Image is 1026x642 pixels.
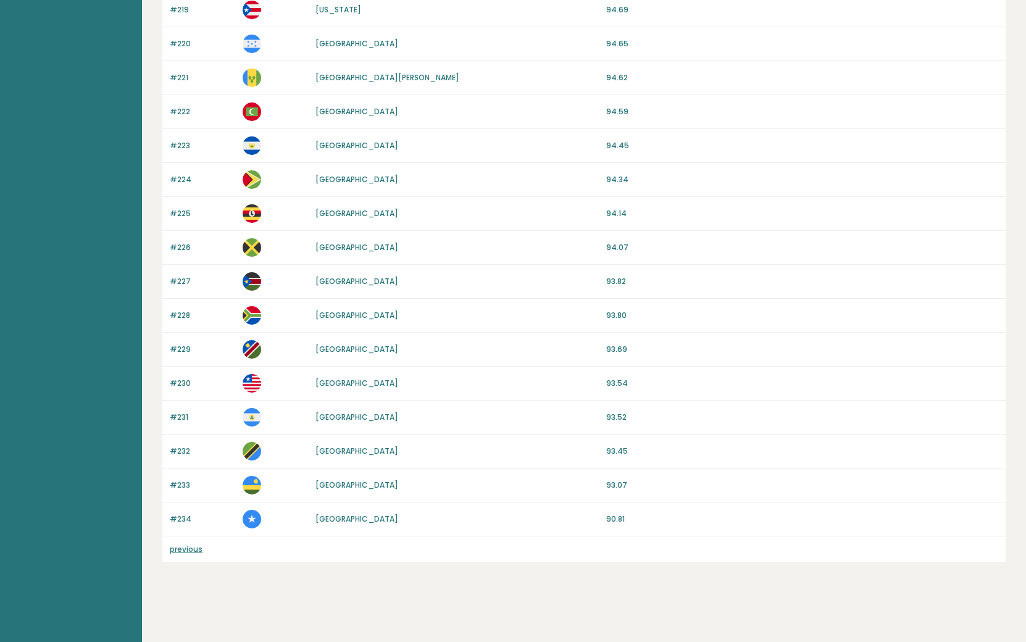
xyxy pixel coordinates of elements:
[315,38,398,49] a: [GEOGRAPHIC_DATA]
[243,1,261,19] img: pr.svg
[315,310,398,320] a: [GEOGRAPHIC_DATA]
[243,374,261,393] img: lr.svg
[170,514,235,525] p: #234
[170,412,235,423] p: #231
[243,102,261,121] img: mv.svg
[243,306,261,325] img: za.svg
[170,4,235,15] p: #219
[606,412,998,423] p: 93.52
[243,204,261,223] img: ug.svg
[315,480,398,490] a: [GEOGRAPHIC_DATA]
[315,106,398,117] a: [GEOGRAPHIC_DATA]
[315,242,398,252] a: [GEOGRAPHIC_DATA]
[243,476,261,494] img: rw.svg
[243,136,261,155] img: sv.svg
[315,344,398,354] a: [GEOGRAPHIC_DATA]
[170,446,235,457] p: #232
[315,4,361,15] a: [US_STATE]
[606,446,998,457] p: 93.45
[315,378,398,388] a: [GEOGRAPHIC_DATA]
[606,174,998,185] p: 94.34
[606,140,998,151] p: 94.45
[170,242,235,253] p: #226
[606,378,998,389] p: 93.54
[606,480,998,491] p: 93.07
[243,69,261,87] img: vc.svg
[606,344,998,355] p: 93.69
[606,514,998,525] p: 90.81
[606,38,998,49] p: 94.65
[170,378,235,389] p: #230
[606,208,998,219] p: 94.14
[315,140,398,151] a: [GEOGRAPHIC_DATA]
[315,174,398,185] a: [GEOGRAPHIC_DATA]
[170,72,235,83] p: #221
[243,238,261,257] img: jm.svg
[170,106,235,117] p: #222
[243,340,261,359] img: na.svg
[170,38,235,49] p: #220
[606,4,998,15] p: 94.69
[243,408,261,427] img: ni.svg
[606,276,998,287] p: 93.82
[606,106,998,117] p: 94.59
[315,412,398,422] a: [GEOGRAPHIC_DATA]
[243,272,261,291] img: ss.svg
[315,208,398,219] a: [GEOGRAPHIC_DATA]
[315,276,398,286] a: [GEOGRAPHIC_DATA]
[315,514,398,524] a: [GEOGRAPHIC_DATA]
[170,310,235,321] p: #228
[243,35,261,53] img: hn.svg
[243,442,261,461] img: tz.svg
[243,170,261,189] img: gy.svg
[315,72,459,83] a: [GEOGRAPHIC_DATA][PERSON_NAME]
[606,310,998,321] p: 93.80
[606,72,998,83] p: 94.62
[170,208,235,219] p: #225
[170,140,235,151] p: #223
[243,510,261,528] img: so.svg
[170,480,235,491] p: #233
[170,344,235,355] p: #229
[170,544,202,554] a: previous
[606,242,998,253] p: 94.07
[170,174,235,185] p: #224
[315,446,398,456] a: [GEOGRAPHIC_DATA]
[170,276,235,287] p: #227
